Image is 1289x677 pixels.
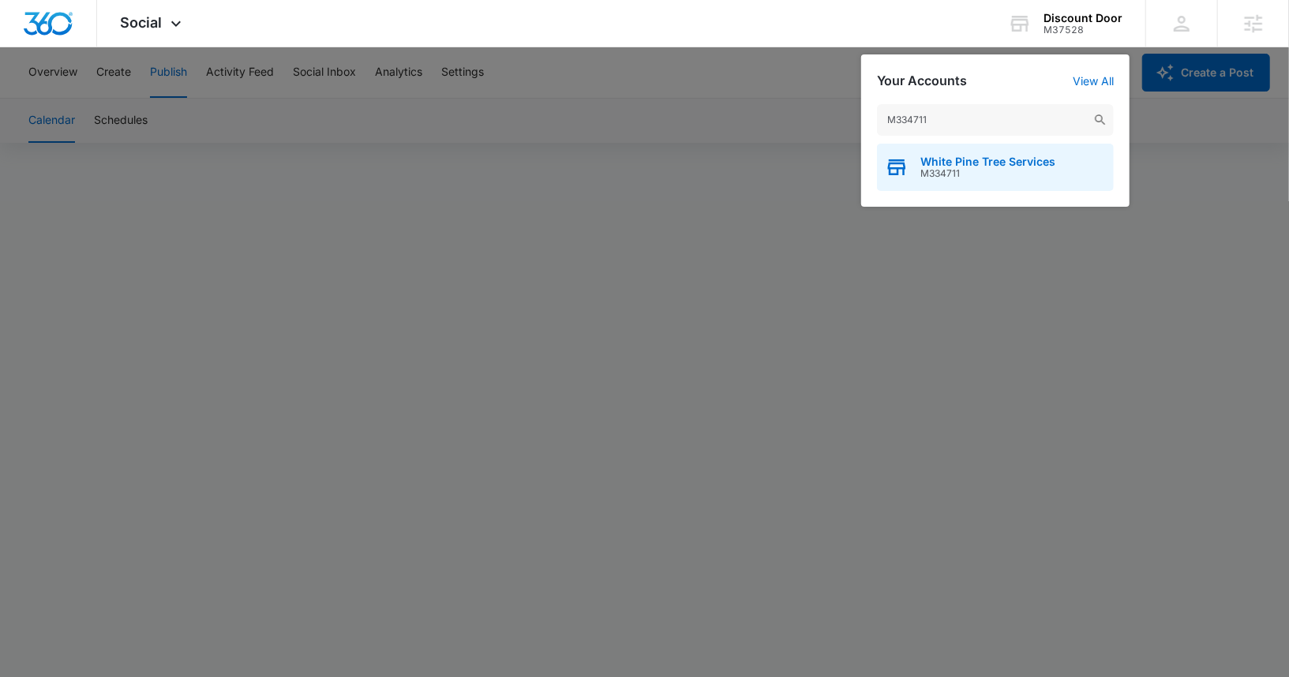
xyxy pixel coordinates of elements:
span: Social [121,14,163,31]
button: White Pine Tree ServicesM334711 [877,144,1114,191]
input: Search Accounts [877,104,1114,136]
h2: Your Accounts [877,73,967,88]
div: account name [1044,12,1122,24]
span: M334711 [920,168,1055,179]
span: White Pine Tree Services [920,155,1055,168]
div: account id [1044,24,1122,36]
a: View All [1073,74,1114,88]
